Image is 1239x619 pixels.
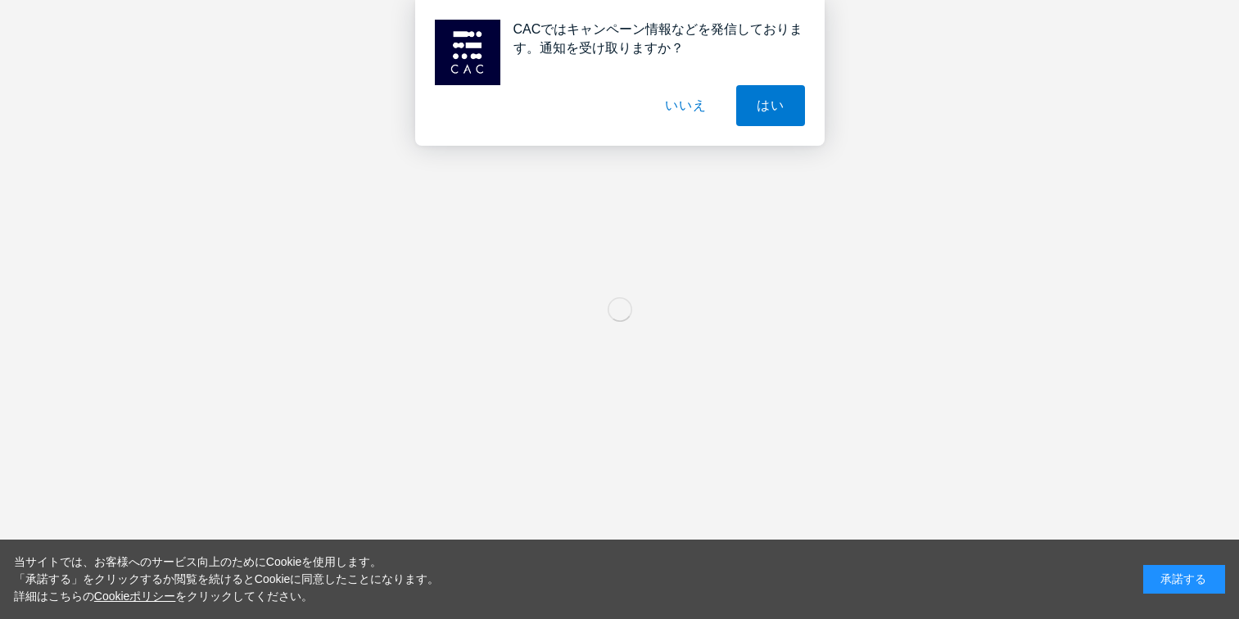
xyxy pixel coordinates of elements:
[736,85,805,126] button: はい
[1143,565,1225,594] div: 承諾する
[14,553,440,605] div: 当サイトでは、お客様へのサービス向上のためにCookieを使用します。 「承諾する」をクリックするか閲覧を続けるとCookieに同意したことになります。 詳細はこちらの をクリックしてください。
[435,20,500,85] img: notification icon
[500,20,805,57] div: CACではキャンペーン情報などを発信しております。通知を受け取りますか？
[94,590,176,603] a: Cookieポリシー
[644,85,726,126] button: いいえ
